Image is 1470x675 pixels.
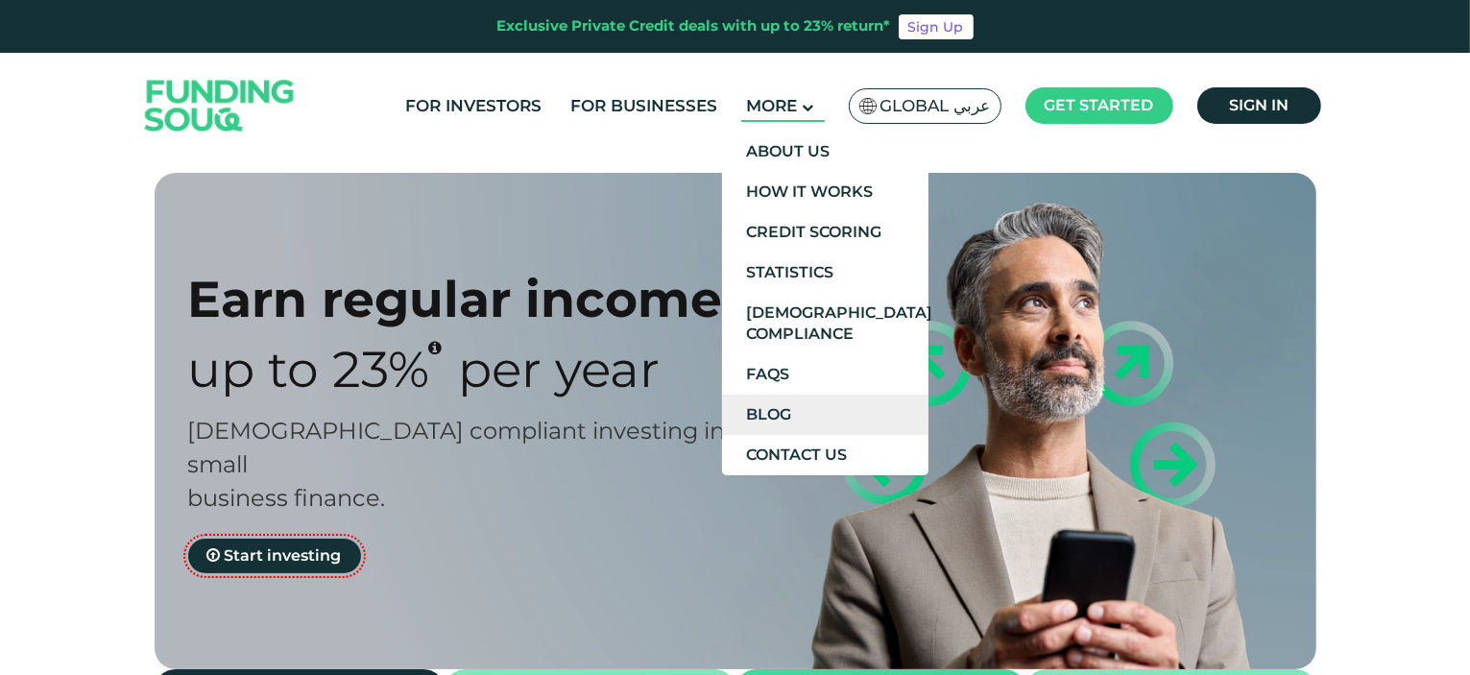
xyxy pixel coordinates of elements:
img: SA Flag [859,98,877,114]
div: Exclusive Private Credit deals with up to 23% return* [497,15,891,37]
a: Statistics [722,253,928,293]
a: [DEMOGRAPHIC_DATA] Compliance [722,293,928,354]
span: More [746,96,797,115]
a: Contact Us [722,435,928,475]
a: Credit Scoring [722,212,928,253]
a: Sign Up [899,14,974,39]
a: About Us [722,132,928,172]
span: Up to 23% [188,339,430,399]
i: 23% IRR (expected) ~ 15% Net yield (expected) [429,340,443,355]
img: Logo [126,58,314,155]
a: FAQs [722,354,928,395]
span: Global عربي [880,95,991,117]
div: Earn regular income [188,269,769,329]
a: Start investing [188,539,361,573]
a: How It Works [722,172,928,212]
span: Start investing [225,546,342,565]
a: For Investors [400,90,546,122]
span: Sign in [1229,96,1289,114]
a: Sign in [1197,87,1321,124]
a: Blog [722,395,928,435]
a: For Businesses [566,90,722,122]
span: Per Year [459,339,661,399]
span: Get started [1045,96,1154,114]
span: [DEMOGRAPHIC_DATA] compliant investing in small business finance. [188,417,726,512]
